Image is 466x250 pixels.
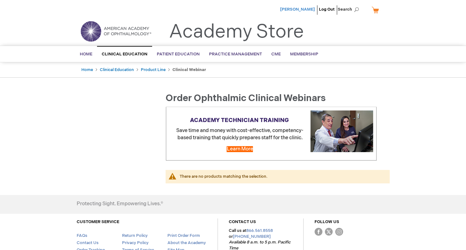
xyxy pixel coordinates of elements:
span: Order Ophthalmic Clinical Webinars [166,93,326,104]
a: FAQs [77,233,87,238]
a: Return Policy [122,233,147,238]
a: Contact Us [77,240,99,245]
a: CUSTOMER SERVICE [77,219,119,224]
div: There are no products matching the selection. [180,174,383,180]
a: Clinical Education [100,67,134,72]
a: Home [81,67,93,72]
span: Clinical Education [102,52,147,57]
a: Print Order Form [167,233,200,238]
a: About the Academy [167,240,206,245]
a: Log Out [319,7,335,12]
a: Academy Store [169,21,304,43]
h4: Protecting Sight. Empowering Lives.® [77,201,163,207]
a: [PERSON_NAME] [280,7,315,12]
img: instagram [335,228,343,236]
a: CONTACT US [229,219,256,224]
strong: Clinical Webinar [172,67,206,72]
a: Product Line [141,67,166,72]
img: Explore cost-effective Academy technician training programs [310,110,373,152]
img: Facebook [315,228,322,236]
p: Save time and money with cost-effective, competency-based training that quickly prepares staff fo... [169,127,373,142]
span: CME [271,52,281,57]
a: FOLLOW US [315,219,339,224]
a: 866.561.8558 [246,228,273,233]
span: Practice Management [209,52,262,57]
span: Membership [290,52,318,57]
img: Twitter [325,228,333,236]
a: Learn More [227,146,253,152]
span: Search [338,3,361,16]
a: Privacy Policy [122,240,148,245]
strong: ACADEMY TECHNICIAN TRAINING [190,117,289,124]
a: [PHONE_NUMBER] [233,234,271,239]
span: Patient Education [157,52,200,57]
span: Home [80,52,92,57]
